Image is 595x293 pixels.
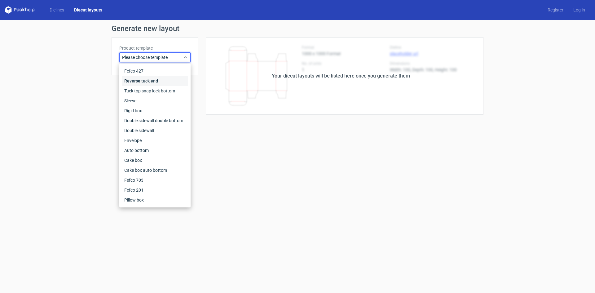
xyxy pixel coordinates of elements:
[122,126,188,135] div: Double sidewall
[122,86,188,96] div: Tuck top snap lock bottom
[543,7,568,13] a: Register
[112,25,483,32] h1: Generate new layout
[122,135,188,145] div: Envelope
[122,145,188,155] div: Auto bottom
[122,195,188,205] div: Pillow box
[122,175,188,185] div: Fefco 703
[568,7,590,13] a: Log in
[122,165,188,175] div: Cake box auto bottom
[122,96,188,106] div: Sleeve
[122,54,183,60] span: Please choose template
[122,116,188,126] div: Double sidewall double bottom
[272,72,410,80] div: Your diecut layouts will be listed here once you generate them
[122,185,188,195] div: Fefco 201
[45,7,69,13] a: Dielines
[122,76,188,86] div: Reverse tuck end
[122,66,188,76] div: Fefco 427
[122,155,188,165] div: Cake box
[69,7,107,13] a: Diecut layouts
[119,45,191,51] label: Product template
[122,106,188,116] div: Rigid box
